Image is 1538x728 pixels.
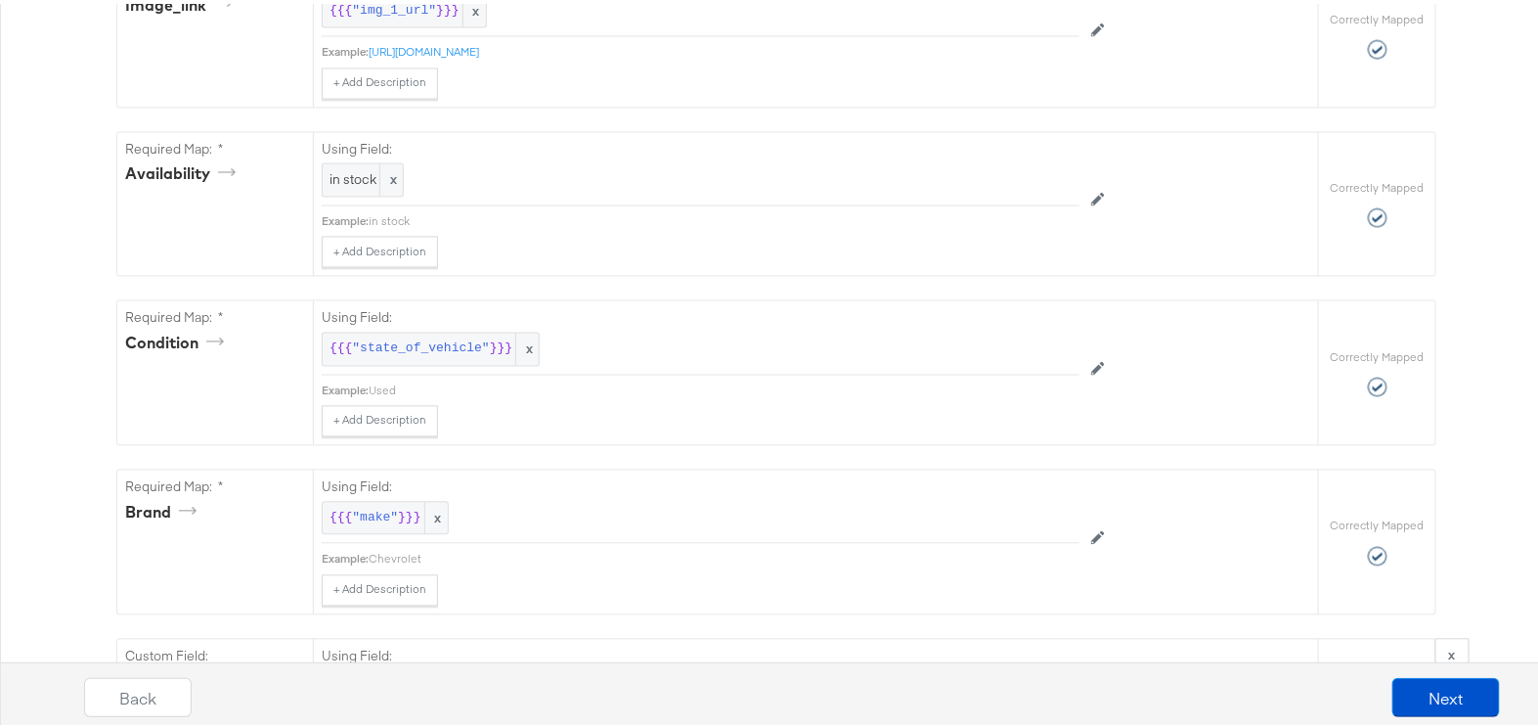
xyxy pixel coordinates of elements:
[490,337,512,355] span: }}}
[330,167,396,186] span: in stock
[1449,643,1456,660] strong: x
[424,499,448,531] span: x
[369,380,1079,395] div: Used
[322,41,369,57] div: Example:
[322,571,438,603] button: + Add Description
[125,305,305,324] label: Required Map: *
[322,65,438,96] button: + Add Description
[398,506,420,524] span: }}}
[369,210,1079,226] div: in stock
[515,330,539,362] span: x
[1331,346,1425,362] label: Correctly Mapped
[330,337,352,355] span: {{{
[330,506,352,524] span: {{{
[322,380,369,395] div: Example:
[1331,177,1425,193] label: Correctly Mapped
[379,160,403,193] span: x
[322,548,369,564] div: Example:
[1435,635,1470,670] button: x
[322,210,369,226] div: Example:
[125,498,203,521] div: brand
[84,674,192,713] button: Back
[322,402,438,433] button: + Add Description
[125,475,305,493] label: Required Map: *
[322,305,1079,324] label: Using Field:
[352,337,489,355] span: "state_of_vehicle"
[125,137,305,156] label: Required Map: *
[369,548,1079,564] div: Chevrolet
[1331,8,1425,23] label: Correctly Mapped
[352,506,398,524] span: "make"
[322,137,1079,156] label: Using Field:
[125,159,242,182] div: availability
[322,475,1079,493] label: Using Field:
[1331,515,1425,530] label: Correctly Mapped
[322,233,438,264] button: + Add Description
[369,41,479,56] a: [URL][DOMAIN_NAME]
[1392,674,1500,713] button: Next
[125,329,231,351] div: condition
